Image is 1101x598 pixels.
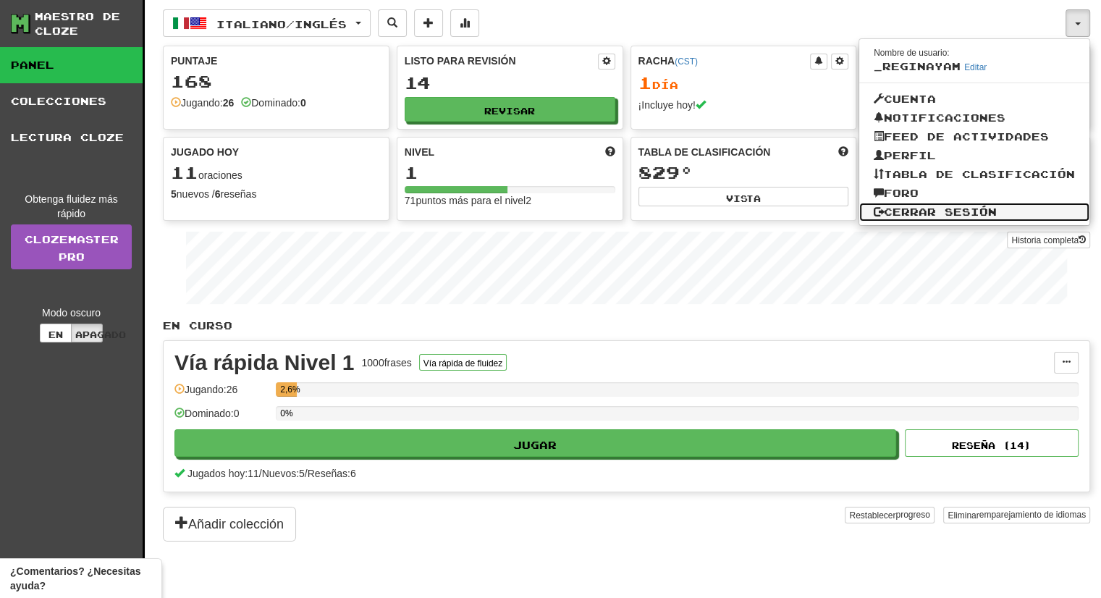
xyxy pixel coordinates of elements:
font: Restablecer [849,510,895,521]
font: 6 [215,188,221,200]
font: día [652,79,678,91]
a: ClozemasterPro [11,224,132,269]
a: ) [695,56,698,67]
button: Restablecerprogreso [845,507,934,523]
font: 1 [638,72,652,93]
font: 5 [171,188,177,200]
button: Italiano/Inglés [163,9,371,37]
font: Italiano [216,17,286,30]
font: Dominado: [251,97,300,109]
font: Colecciones [11,95,106,107]
font: / [305,468,308,479]
button: Jugar [174,429,896,457]
span: Esta semana en puntos, UTC [838,145,848,159]
button: Más estadísticas [450,9,479,37]
font: Feed de actividades [884,130,1049,143]
font: Jugando: [185,384,227,395]
font: Jugar [513,438,557,450]
a: Cerrar sesión [859,203,1089,222]
font: En [48,329,63,340]
font: 2 [526,195,531,206]
font: 1000 [361,357,384,369]
font: Tabla de clasificación [638,146,771,158]
a: Tabla de clasificación [859,165,1089,184]
font: Maestro de cloze [35,10,120,37]
font: 11 [171,162,198,182]
font: oraciones [198,169,242,181]
font: Listo para revisión [405,55,516,67]
font: 14 [405,72,431,93]
button: Añadir frase a la colección [414,9,443,37]
font: 0 [234,408,240,419]
font: 0 [300,97,306,109]
font: 26 [223,97,235,109]
font: reseñas [221,188,257,200]
a: CST [678,56,695,67]
a: Perfil [859,146,1089,165]
font: Vía rápida Nivel 1 [174,350,354,374]
font: 829º [638,162,693,182]
font: 2,6% [280,384,300,395]
font: Vista [726,193,761,203]
font: ¡Incluye hoy! [638,99,696,111]
font: Nuevos: [262,468,299,479]
font: 6 [350,468,356,479]
font: Dominado: [185,408,234,419]
font: nuevos / [177,188,215,200]
font: ¿Comentarios? ¿Necesitas ayuda? [10,565,141,591]
font: En curso [163,319,232,332]
a: Editar [964,62,987,72]
font: 1 [405,162,418,182]
font: 5 [299,468,305,479]
span: Abrir el widget de comentarios [10,564,151,593]
font: progreso [895,510,929,520]
font: / [286,17,295,30]
font: puntos más para el nivel [415,195,526,206]
font: Cuenta [884,93,936,105]
font: 11 [248,468,259,479]
font: Foro [884,187,919,199]
font: Jugado hoy [171,146,239,158]
button: Revisar [405,97,615,122]
font: 168 [171,71,212,91]
button: Reseña (14) [905,429,1079,457]
font: Perfil [884,149,936,161]
button: Vista [638,187,849,206]
font: Eliminar [948,510,979,521]
a: Feed de actividades [859,127,1089,146]
font: Racha [638,55,675,67]
font: emparejamiento de idiomas [979,510,1086,520]
font: 71 [405,195,416,206]
a: ( [675,56,678,67]
font: Modo oscuro [42,307,101,319]
button: Eliminaremparejamiento de idiomas [943,507,1090,523]
button: En [40,324,72,342]
font: 14 [1010,440,1024,450]
font: frases [384,357,412,369]
font: Notificaciones [884,111,1005,124]
font: Jugados hoy: [187,468,248,479]
font: Jugando: [181,97,223,109]
font: ) [1024,440,1032,450]
font: Pro [59,250,85,263]
font: Historia completa [1011,235,1079,245]
button: Vía rápida de fluidez [419,354,507,371]
font: Revisar [484,106,535,116]
button: Oraciones de búsqueda [378,9,407,37]
font: / [259,468,262,479]
font: Vía rápida de fluidez [423,358,502,368]
a: Foro [859,184,1089,203]
font: Cerrar sesión [884,206,997,218]
font: Reseñas: [308,468,350,479]
button: Apagado [71,324,103,342]
font: 26 [227,384,238,395]
font: Panel [11,59,54,71]
a: Notificaciones [859,109,1089,127]
a: Cuenta [859,90,1089,109]
button: Historia completa [1007,232,1090,248]
font: Reseña ( [952,440,1010,450]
